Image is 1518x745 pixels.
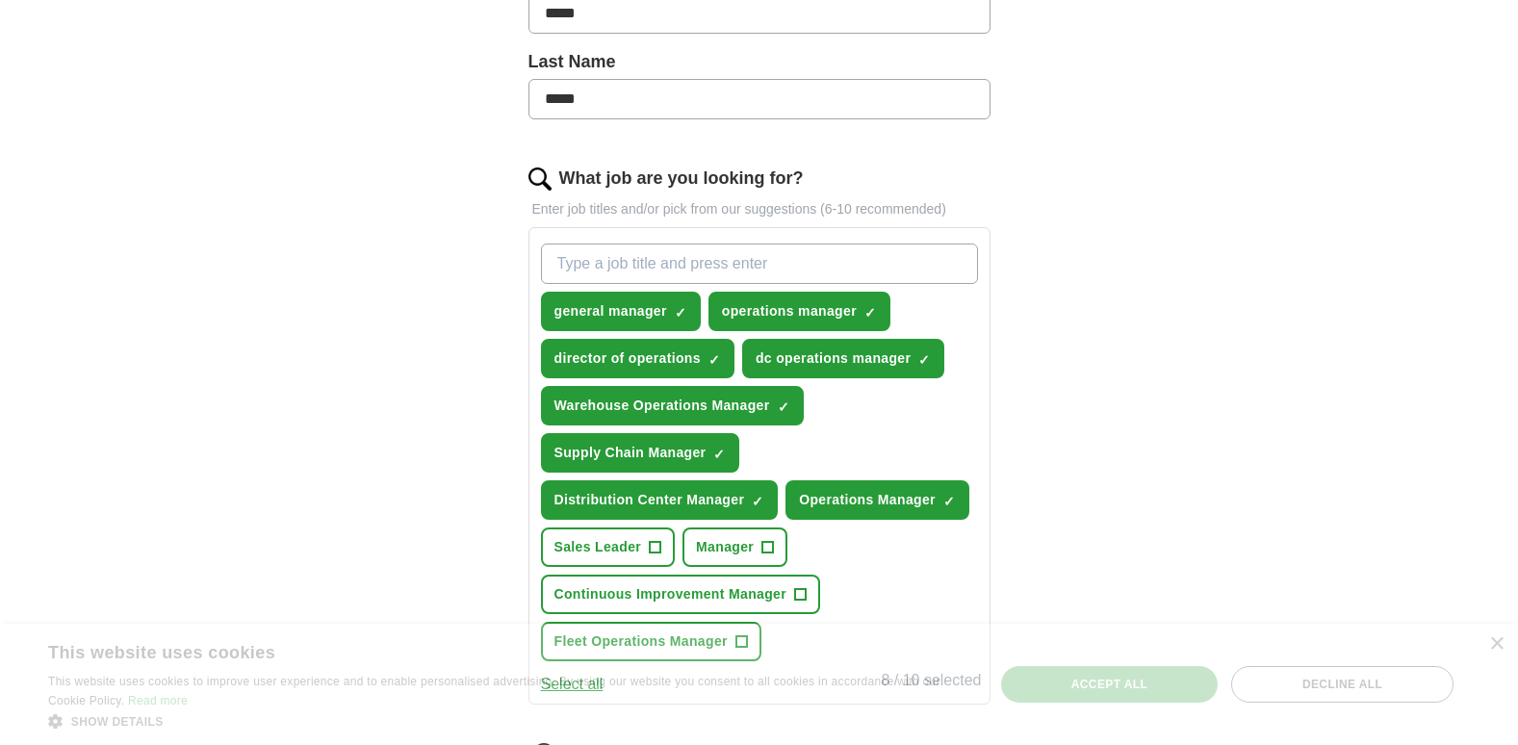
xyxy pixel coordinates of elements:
button: Continuous Improvement Manager [541,575,821,614]
span: ✓ [864,305,876,321]
button: Manager [682,527,787,567]
span: operations manager [722,301,857,321]
div: Show details [48,711,966,731]
span: Supply Chain Manager [554,443,707,463]
span: Distribution Center Manager [554,490,745,510]
button: Operations Manager✓ [785,480,969,520]
div: This website uses cookies [48,635,918,664]
div: Decline all [1231,666,1454,703]
button: Fleet Operations Manager [541,622,761,661]
button: operations manager✓ [708,292,890,331]
a: Read more, opens a new window [128,694,188,707]
div: Close [1489,637,1504,652]
img: search.png [528,167,552,191]
span: Continuous Improvement Manager [554,584,787,604]
button: general manager✓ [541,292,701,331]
span: ✓ [778,399,789,415]
span: ✓ [675,305,686,321]
label: What job are you looking for? [559,166,804,192]
span: Sales Leader [554,537,642,557]
span: Show details [71,715,164,729]
span: ✓ [708,352,720,368]
button: Supply Chain Manager✓ [541,433,740,473]
input: Type a job title and press enter [541,244,978,284]
span: general manager [554,301,667,321]
p: Enter job titles and/or pick from our suggestions (6-10 recommended) [528,199,991,219]
div: Accept all [1001,666,1218,703]
label: Last Name [528,49,991,75]
button: Warehouse Operations Manager✓ [541,386,804,425]
span: This website uses cookies to improve user experience and to enable personalised advertising. By u... [48,675,940,707]
span: Warehouse Operations Manager [554,396,770,416]
button: director of operations✓ [541,339,734,378]
span: ✓ [943,494,955,509]
span: Manager [696,537,754,557]
button: Sales Leader [541,527,676,567]
span: ✓ [918,352,930,368]
span: director of operations [554,348,701,369]
span: Operations Manager [799,490,936,510]
span: ✓ [752,494,763,509]
span: dc operations manager [756,348,911,369]
button: dc operations manager✓ [742,339,944,378]
span: ✓ [713,447,725,462]
button: Distribution Center Manager✓ [541,480,779,520]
